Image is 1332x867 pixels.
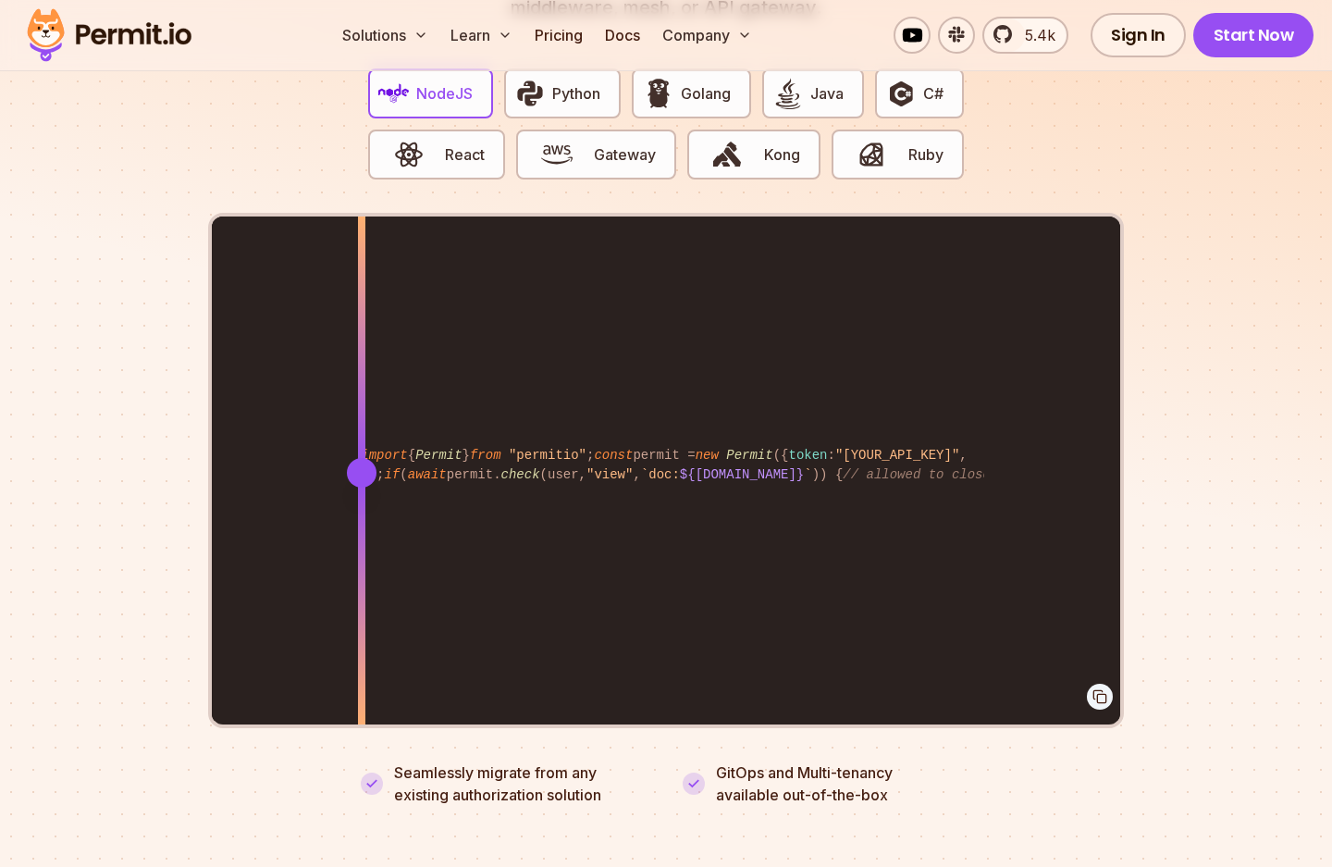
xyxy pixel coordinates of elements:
[1014,24,1055,46] span: 5.4k
[772,78,804,109] img: Java
[843,467,1037,482] span: // allowed to close issue
[598,17,647,54] a: Docs
[445,143,485,166] span: React
[408,467,447,482] span: await
[856,139,887,170] img: Ruby
[415,448,462,463] span: Permit
[885,78,917,109] img: C#
[348,431,983,500] code: { } ; permit = ({ : , }); ( permit. (user, , )) { }
[514,78,546,109] img: Python
[501,467,540,482] span: check
[385,467,401,482] span: if
[764,143,800,166] span: Kong
[348,363,983,567] code: user = (session); doc = ( , , session. ); allowedDocTypes = (user. ); isPaying = ( stripeWrapper....
[394,762,649,806] p: Seamlessly migrate from any existing authorization solution
[655,17,759,54] button: Company
[509,448,586,463] span: "permitio"
[527,17,590,54] a: Pricing
[680,467,804,482] span: ${[DOMAIN_NAME]}
[335,17,436,54] button: Solutions
[552,82,600,105] span: Python
[1091,13,1186,57] a: Sign In
[711,139,743,170] img: Kong
[696,448,719,463] span: new
[643,78,674,109] img: Golang
[1193,13,1314,57] a: Start Now
[726,448,772,463] span: Permit
[835,448,959,463] span: "[YOUR_API_KEY]"
[716,762,893,806] p: GitOps and Multi-tenancy available out-of-the-box
[470,448,501,463] span: from
[594,448,633,463] span: const
[541,139,573,170] img: Gateway
[393,139,425,170] img: React
[18,4,200,67] img: Permit logo
[641,467,812,482] span: `doc: `
[416,82,473,105] span: NodeJS
[378,78,410,109] img: NodeJS
[586,467,633,482] span: "view"
[788,448,827,463] span: token
[908,143,943,166] span: Ruby
[681,82,731,105] span: Golang
[443,17,520,54] button: Learn
[923,82,943,105] span: C#
[982,17,1068,54] a: 5.4k
[810,82,844,105] span: Java
[361,448,407,463] span: import
[594,143,656,166] span: Gateway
